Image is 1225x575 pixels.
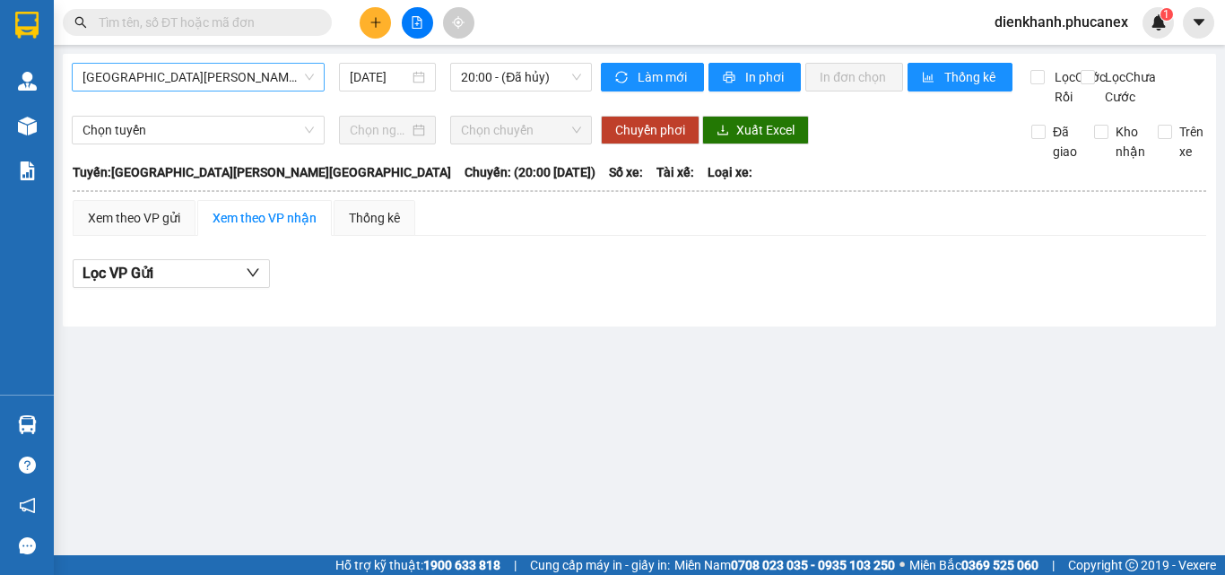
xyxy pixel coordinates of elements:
[18,117,37,135] img: warehouse-icon
[708,162,752,182] span: Loại xe:
[461,117,581,144] span: Chọn chuyến
[443,7,474,39] button: aim
[530,555,670,575] span: Cung cấp máy in - giấy in:
[83,117,314,144] span: Chọn tuyến
[723,71,738,85] span: printer
[465,162,595,182] span: Chuyến: (20:00 [DATE])
[1108,122,1152,161] span: Kho nhận
[213,208,317,228] div: Xem theo VP nhận
[961,558,1038,572] strong: 0369 525 060
[1047,67,1108,107] span: Lọc Cước Rồi
[1151,14,1167,30] img: icon-new-feature
[745,67,786,87] span: In phơi
[702,116,809,144] button: downloadXuất Excel
[899,562,905,569] span: ⚪️
[99,13,310,32] input: Tìm tên, số ĐT hoặc mã đơn
[74,16,87,29] span: search
[980,11,1142,33] span: dienkhanh.phucanex
[73,165,451,179] b: Tuyến: [GEOGRAPHIC_DATA][PERSON_NAME][GEOGRAPHIC_DATA]
[411,16,423,29] span: file-add
[461,64,581,91] span: 20:00 - (Đã hủy)
[601,116,699,144] button: Chuyển phơi
[18,72,37,91] img: warehouse-icon
[335,555,500,575] span: Hỗ trợ kỹ thuật:
[731,558,895,572] strong: 0708 023 035 - 0935 103 250
[73,259,270,288] button: Lọc VP Gửi
[19,457,36,474] span: question-circle
[18,415,37,434] img: warehouse-icon
[452,16,465,29] span: aim
[1052,555,1055,575] span: |
[18,161,37,180] img: solution-icon
[1172,122,1211,161] span: Trên xe
[350,67,409,87] input: 13/09/2025
[674,555,895,575] span: Miền Nam
[15,12,39,39] img: logo-vxr
[805,63,903,91] button: In đơn chọn
[1163,8,1169,21] span: 1
[360,7,391,39] button: plus
[83,64,314,91] span: Nha Trang - Sài Gòn
[656,162,694,182] span: Tài xế:
[1183,7,1214,39] button: caret-down
[908,63,1012,91] button: bar-chartThống kê
[638,67,690,87] span: Làm mới
[402,7,433,39] button: file-add
[514,555,517,575] span: |
[1046,122,1084,161] span: Đã giao
[350,120,409,140] input: Chọn ngày
[423,558,500,572] strong: 1900 633 818
[708,63,801,91] button: printerIn phơi
[83,262,153,284] span: Lọc VP Gửi
[601,63,704,91] button: syncLàm mới
[19,537,36,554] span: message
[1191,14,1207,30] span: caret-down
[19,497,36,514] span: notification
[369,16,382,29] span: plus
[609,162,643,182] span: Số xe:
[349,208,400,228] div: Thống kê
[1125,559,1138,571] span: copyright
[615,71,630,85] span: sync
[944,67,998,87] span: Thống kê
[246,266,260,280] span: down
[1160,8,1173,21] sup: 1
[909,555,1038,575] span: Miền Bắc
[1098,67,1159,107] span: Lọc Chưa Cước
[922,71,937,85] span: bar-chart
[88,208,180,228] div: Xem theo VP gửi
